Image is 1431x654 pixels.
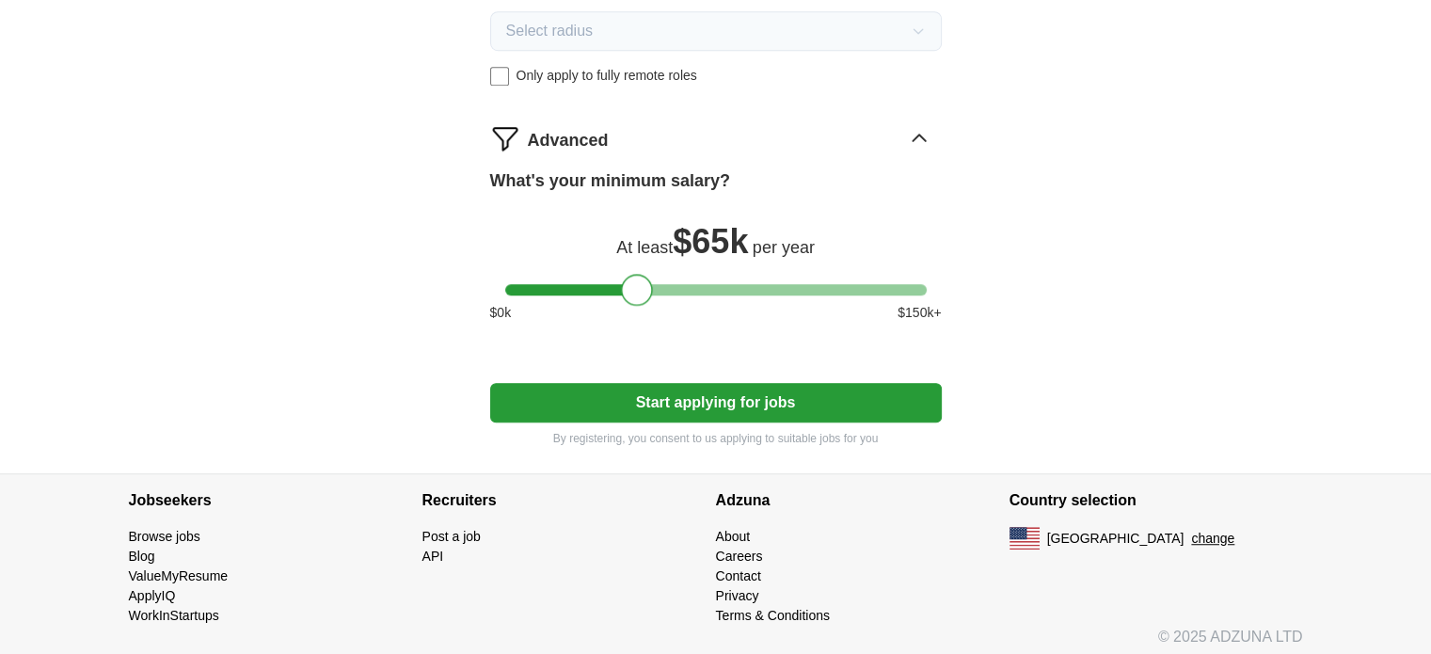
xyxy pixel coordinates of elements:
button: change [1191,529,1234,549]
p: By registering, you consent to us applying to suitable jobs for you [490,430,942,447]
h4: Country selection [1010,474,1303,527]
span: $ 150 k+ [898,303,941,323]
a: Blog [129,549,155,564]
a: WorkInStartups [129,608,219,623]
a: API [422,549,444,564]
a: Careers [716,549,763,564]
img: US flag [1010,527,1040,550]
button: Start applying for jobs [490,383,942,423]
span: [GEOGRAPHIC_DATA] [1047,529,1185,549]
label: What's your minimum salary? [490,168,730,194]
span: At least [616,238,673,257]
span: Advanced [528,128,609,153]
span: $ 65k [673,222,748,261]
a: Terms & Conditions [716,608,830,623]
span: Only apply to fully remote roles [517,66,697,86]
a: Browse jobs [129,529,200,544]
a: Privacy [716,588,759,603]
a: ApplyIQ [129,588,176,603]
span: Select radius [506,20,594,42]
a: Post a job [422,529,481,544]
a: About [716,529,751,544]
img: filter [490,123,520,153]
span: per year [753,238,815,257]
button: Select radius [490,11,942,51]
a: Contact [716,568,761,583]
span: $ 0 k [490,303,512,323]
a: ValueMyResume [129,568,229,583]
input: Only apply to fully remote roles [490,67,509,86]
